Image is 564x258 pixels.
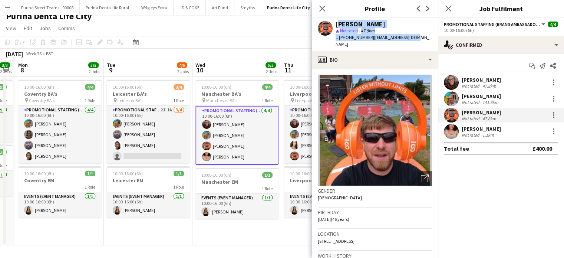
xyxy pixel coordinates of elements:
[462,109,501,116] div: [PERSON_NAME]
[195,194,278,219] app-card-role: Events (Event Manager)1/110:00-16:00 (6h)[PERSON_NAME]
[318,216,349,222] span: [DATE] (46 years)
[340,28,358,33] span: Not rated
[195,179,278,185] h3: Manchester EM
[6,11,92,22] h1: Purina Denta Life City
[312,4,438,13] h3: Profile
[462,83,481,89] div: Not rated
[18,166,101,218] app-job-card: 10:00-16:00 (6h)1/1Coventry EM1 RoleEvents (Event Manager)1/110:00-16:00 (6h)[PERSON_NAME]
[24,25,32,32] span: Edit
[284,106,367,163] app-card-role: Promotional Staffing (Brand Ambassadors)4/410:00-16:00 (6h)[PERSON_NAME][PERSON_NAME][PERSON_NAME...
[85,98,95,103] span: 1 Role
[40,25,51,32] span: Jobs
[58,25,75,32] span: Comms
[118,98,143,103] span: Leicester BA's
[106,66,115,74] span: 9
[18,177,101,184] h3: Coventry EM
[444,22,540,27] span: Promotional Staffing (Brand Ambassadors)
[318,238,354,244] span: [STREET_ADDRESS]
[336,35,374,40] span: t. [PHONE_NUMBER]
[80,0,135,15] button: Purina Denta Life Rural
[107,80,190,163] app-job-card: 10:00-16:00 (6h)3/4Leicester BA's Leicester BA's1 RolePromotional Staffing (Brand Ambassadors)2I1...
[462,132,481,138] div: Not rated
[3,23,19,33] a: View
[206,0,234,15] button: Art Fund
[113,84,143,90] span: 10:00-16:00 (6h)
[265,62,276,68] span: 5/5
[85,171,95,176] span: 1/1
[113,171,143,176] span: 10:00-16:00 (6h)
[174,84,184,90] span: 3/4
[173,184,184,190] span: 1 Role
[284,62,293,68] span: Thu
[18,106,101,163] app-card-role: Promotional Staffing (Brand Ambassadors)4/410:00-16:00 (6h)[PERSON_NAME][PERSON_NAME][PERSON_NAME...
[107,91,190,97] h3: Leicester BA's
[177,62,187,68] span: 4/5
[290,171,320,176] span: 10:00-16:00 (6h)
[195,62,205,68] span: Wed
[24,171,54,176] span: 10:00-16:00 (6h)
[174,0,206,15] button: JD & COKE
[21,23,35,33] a: Edit
[24,84,54,90] span: 10:00-16:00 (6h)
[548,22,558,27] span: 4/4
[174,171,184,176] span: 1/1
[195,80,278,165] app-job-card: 10:00-16:00 (6h)4/4Manchester BA's Manchester BA's1 RolePromotional Staffing (Brand Ambassadors)4...
[284,80,367,163] app-job-card: 10:00-16:00 (6h)4/4Liverpool BA's Liverpool BA's1 RolePromotional Staffing (Brand Ambassadors)4/4...
[88,62,99,68] span: 5/5
[195,168,278,219] div: 10:00-16:00 (6h)1/1Manchester EM1 RoleEvents (Event Manager)1/110:00-16:00 (6h)[PERSON_NAME]
[6,25,16,32] span: View
[283,66,293,74] span: 11
[444,145,469,152] div: Total fee
[462,125,501,132] div: [PERSON_NAME]
[29,98,55,103] span: Coventry BA's
[107,62,115,68] span: Tue
[444,22,546,27] button: Promotional Staffing (Brand Ambassadors)
[107,166,190,218] app-job-card: 10:00-16:00 (6h)1/1Leicester EM1 RoleEvents (Event Manager)1/110:00-16:00 (6h)[PERSON_NAME]
[336,35,429,47] span: | [EMAIL_ADDRESS][DOMAIN_NAME]
[201,172,231,178] span: 10:00-16:00 (6h)
[284,91,367,97] h3: Liverpool BA's
[284,177,367,184] h3: Liverpool EM
[18,62,28,68] span: Mon
[18,80,101,163] app-job-card: 10:00-16:00 (6h)4/4Coventry BA's Coventry BA's1 RolePromotional Staffing (Brand Ambassadors)4/410...
[417,171,432,186] div: Open photos pop-in
[284,166,367,218] app-job-card: 10:00-16:00 (6h)1/1Liverpool EM1 RoleEvents (Event Manager)1/110:00-16:00 (6h)[PERSON_NAME]
[462,76,501,83] div: [PERSON_NAME]
[107,177,190,184] h3: Leicester EM
[284,192,367,218] app-card-role: Events (Event Manager)1/110:00-16:00 (6h)[PERSON_NAME]
[135,0,174,15] button: Wrigleys Extra
[89,69,100,74] div: 2 Jobs
[532,145,552,152] div: £400.00
[234,0,261,15] button: Smyths
[6,50,23,58] div: [DATE]
[18,91,101,97] h3: Coventry BA's
[262,186,273,191] span: 1 Role
[481,99,500,105] div: 141.3km
[462,116,481,121] div: Not rated
[262,98,273,103] span: 1 Role
[261,0,316,15] button: Purina Denta Life City
[318,75,432,186] img: Crew avatar or photo
[24,51,43,56] span: Week 36
[46,51,53,56] div: BST
[444,27,558,33] div: 10:00-16:00 (6h)
[481,83,498,89] div: 47.8km
[55,23,78,33] a: Comms
[173,98,184,103] span: 1 Role
[318,187,432,194] h3: Gender
[18,192,101,218] app-card-role: Events (Event Manager)1/110:00-16:00 (6h)[PERSON_NAME]
[37,23,54,33] a: Jobs
[85,84,95,90] span: 4/4
[262,172,273,178] span: 1/1
[318,231,432,237] h3: Location
[195,106,278,165] app-card-role: Promotional Staffing (Brand Ambassadors)4/410:00-16:00 (6h)[PERSON_NAME][PERSON_NAME][PERSON_NAME...
[17,66,28,74] span: 8
[15,0,80,15] button: Purina Street Teams - 00008
[107,192,190,218] app-card-role: Events (Event Manager)1/110:00-16:00 (6h)[PERSON_NAME]
[295,98,320,103] span: Liverpool BA's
